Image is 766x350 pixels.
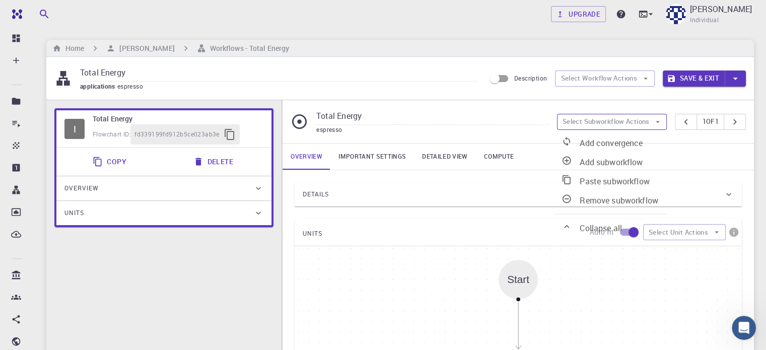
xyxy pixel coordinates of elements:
span: Flowchart ID: [93,130,130,138]
span: Units [64,205,84,221]
span: Support [20,7,56,16]
button: 1of1 [697,114,724,130]
button: Copy [87,152,134,172]
nav: breadcrumb [50,43,291,54]
span: espresso [316,125,342,133]
span: Idle [64,119,85,139]
a: Compute [476,144,522,170]
div: Start [507,274,529,286]
span: Individual [690,15,719,25]
button: Delete [187,152,241,172]
img: logo [8,9,22,19]
span: UNITS [303,226,322,242]
span: Paste subworkflow [580,176,650,187]
h6: Workflows - Total Energy [206,43,289,54]
span: Add convergence [580,137,643,149]
button: info [726,224,742,240]
div: Start [499,260,538,299]
span: espresso [117,82,147,90]
div: Overview [56,176,271,200]
button: Select Workflow Actions [555,71,655,87]
p: [PERSON_NAME] [690,3,752,15]
span: Collapse all [580,223,622,234]
span: Remove subworkflow [580,195,658,206]
iframe: Intercom live chat [732,316,756,340]
img: SIDDHARAJ KHENGAR [666,4,686,24]
h6: Home [61,43,84,54]
span: Overview [64,180,99,196]
div: I [64,119,85,139]
a: Important settings [330,144,414,170]
a: Overview [283,144,330,170]
span: Details [303,186,329,202]
span: Description [514,74,547,82]
button: Save & Exit [663,71,725,87]
h6: [PERSON_NAME] [115,43,174,54]
h6: Total Energy [93,113,263,124]
div: Details [295,182,742,206]
button: Select Subworkflow Actions [557,114,667,130]
div: Units [56,201,271,225]
div: pager [675,114,746,130]
button: Select Unit Actions [643,224,726,240]
span: applications [80,82,117,90]
a: Upgrade [551,6,606,22]
a: Detailed view [414,144,475,170]
span: Add subworkflow [580,157,643,168]
span: fd339199fd912b5ce023ab3e [134,129,220,139]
